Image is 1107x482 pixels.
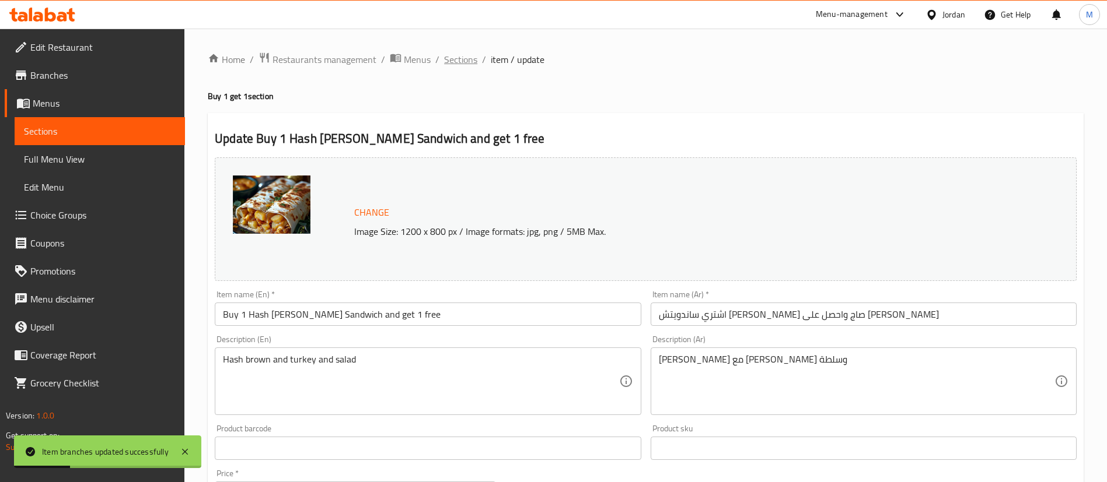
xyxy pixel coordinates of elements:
[208,90,1084,102] h4: Buy 1 get 1 section
[651,437,1077,460] input: Please enter product sku
[30,292,176,306] span: Menu disclaimer
[5,257,185,285] a: Promotions
[5,369,185,397] a: Grocery Checklist
[404,52,431,66] span: Menus
[435,52,439,66] li: /
[482,52,486,66] li: /
[5,285,185,313] a: Menu disclaimer
[24,124,176,138] span: Sections
[30,376,176,390] span: Grocery Checklist
[350,200,394,224] button: Change
[30,40,176,54] span: Edit Restaurant
[816,8,888,22] div: Menu-management
[354,204,389,221] span: Change
[942,8,965,21] div: Jordan
[5,33,185,61] a: Edit Restaurant
[5,313,185,341] a: Upsell
[390,52,431,67] a: Menus
[30,320,176,334] span: Upsell
[1086,8,1093,21] span: M
[273,52,376,66] span: Restaurants management
[233,175,310,234] img: mmw_638878060796810971
[659,354,1054,409] textarea: [PERSON_NAME] مع [PERSON_NAME] وسلطة
[30,348,176,362] span: Coverage Report
[30,68,176,82] span: Branches
[381,52,385,66] li: /
[15,145,185,173] a: Full Menu View
[208,52,245,66] a: Home
[5,61,185,89] a: Branches
[444,52,477,66] a: Sections
[33,96,176,110] span: Menus
[350,224,969,238] p: Image Size: 1200 x 800 px / Image formats: jpg, png / 5MB Max.
[6,408,34,423] span: Version:
[30,208,176,222] span: Choice Groups
[250,52,254,66] li: /
[30,264,176,278] span: Promotions
[5,341,185,369] a: Coverage Report
[215,302,641,326] input: Enter name En
[215,437,641,460] input: Please enter product barcode
[24,152,176,166] span: Full Menu View
[6,439,80,455] a: Support.OpsPlatform
[24,180,176,194] span: Edit Menu
[223,354,619,409] textarea: Hash brown and turkey and salad
[36,408,54,423] span: 1.0.0
[5,229,185,257] a: Coupons
[651,302,1077,326] input: Enter name Ar
[5,201,185,229] a: Choice Groups
[42,445,169,458] div: Item branches updated successfully
[215,130,1077,147] h2: Update Buy 1 Hash [PERSON_NAME] Sandwich and get 1 free
[491,52,544,66] span: item / update
[208,52,1084,67] nav: breadcrumb
[15,117,185,145] a: Sections
[5,89,185,117] a: Menus
[30,236,176,250] span: Coupons
[259,52,376,67] a: Restaurants management
[15,173,185,201] a: Edit Menu
[6,428,60,443] span: Get support on:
